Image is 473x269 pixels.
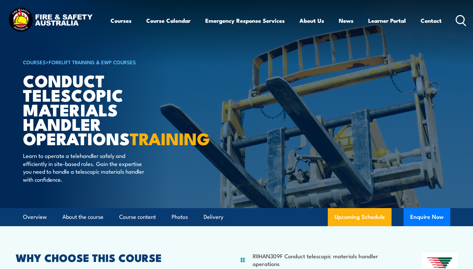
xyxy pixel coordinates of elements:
[339,12,353,29] a: News
[404,208,450,226] button: Enquire Now
[16,253,207,262] h2: WHY CHOOSE THIS COURSE
[23,208,47,226] a: Overview
[204,208,223,226] a: Delivery
[119,208,156,226] a: Course content
[23,73,188,145] h1: Conduct Telescopic Materials Handler Operations
[328,208,392,226] a: Upcoming Schedule
[130,125,210,151] strong: TRAINING
[146,12,191,29] a: Course Calendar
[49,58,136,66] a: Forklift Training & EWP Courses
[23,58,46,66] a: COURSES
[23,152,145,183] p: Learn to operate a telehandler safely and efficiently in site-based roles. Gain the expertise you...
[421,12,442,29] a: Contact
[110,12,132,29] a: Courses
[253,252,390,268] li: RIIHAN309F Conduct telescopic materials handler operations
[62,208,103,226] a: About the course
[368,12,406,29] a: Learner Portal
[172,208,188,226] a: Photos
[299,12,324,29] a: About Us
[23,58,188,66] h6: >
[205,12,285,29] a: Emergency Response Services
